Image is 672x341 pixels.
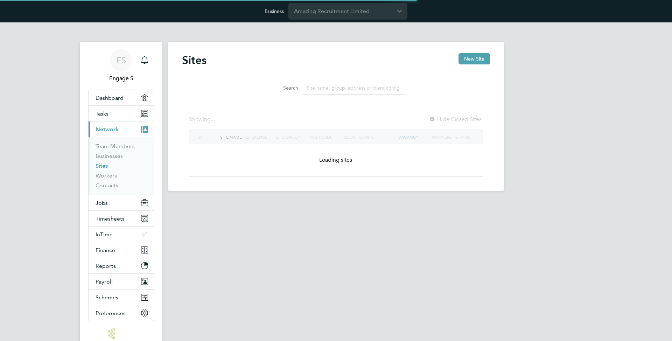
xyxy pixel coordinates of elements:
span: Timesheets [96,215,125,222]
label: Hide Closed Sites [429,116,482,123]
span: Engage S [88,74,154,83]
button: Timesheets [89,211,154,226]
button: Jobs [89,195,154,210]
button: Preferences [89,305,154,321]
div: Network [89,137,154,195]
button: Payroll [89,274,154,289]
span: ES [116,56,126,65]
a: Workers [96,172,117,179]
a: Tasks [89,106,154,121]
button: InTime [89,227,154,242]
a: Dashboard [89,90,154,105]
span: Network [96,126,119,133]
a: Go to home page [88,328,154,339]
h2: Sites [182,53,206,67]
img: engage-logo-retina.png [108,328,134,339]
button: Network [89,121,154,137]
span: Tasks [96,110,108,117]
a: Contacts [96,182,118,189]
span: ... [211,116,215,123]
div: Showing [189,116,216,123]
label: Search [267,85,298,91]
input: Site name, group, address or client config [303,81,405,95]
span: Schemes [96,294,118,301]
span: Preferences [96,310,126,316]
label: Business [265,8,284,14]
button: Schemes [89,290,154,305]
button: Finance [89,242,154,258]
span: InTime [96,231,113,238]
a: ESEngage S [88,49,154,83]
span: Payroll [96,278,113,285]
span: Dashboard [96,95,124,101]
span: Finance [96,247,115,253]
button: New Site [458,53,490,64]
span: Jobs [96,200,108,206]
span: Reports [96,263,116,269]
button: Reports [89,258,154,273]
a: Businesses [96,153,123,159]
a: Sites [96,162,108,169]
a: Team Members [96,143,135,149]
